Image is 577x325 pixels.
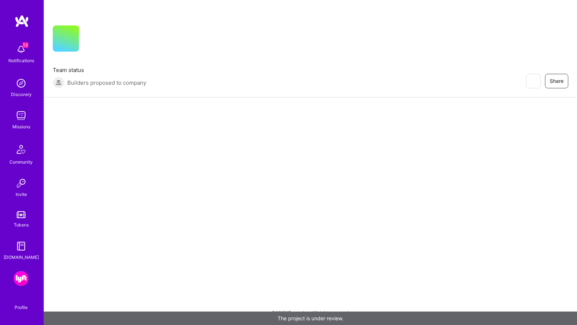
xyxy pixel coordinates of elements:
a: Lyft: Android Business Travel Rewards & Accessibility [12,271,30,286]
a: Profile [12,296,30,310]
div: [DOMAIN_NAME] [4,253,39,261]
img: Lyft: Android Business Travel Rewards & Accessibility [14,271,28,286]
img: discovery [14,76,28,91]
div: The project is under review. [44,312,577,325]
img: Builders proposed to company [53,77,64,88]
img: tokens [17,211,25,218]
i: icon EyeClosed [530,78,536,84]
div: Community [9,158,33,166]
span: Share [550,77,564,85]
img: Community [12,141,30,158]
i: icon CompanyGray [88,37,93,43]
img: logo [15,15,29,28]
div: Notifications [8,57,34,64]
div: Missions [12,123,30,131]
div: Discovery [11,91,32,98]
img: guide book [14,239,28,253]
span: 13 [23,42,28,48]
div: Profile [15,304,28,310]
button: Share [545,74,568,88]
div: Tokens [14,221,29,229]
div: Invite [16,190,27,198]
img: Invite [14,176,28,190]
img: teamwork [14,108,28,123]
span: Builders proposed to company [67,79,146,87]
img: bell [14,42,28,57]
span: Team status [53,66,146,74]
